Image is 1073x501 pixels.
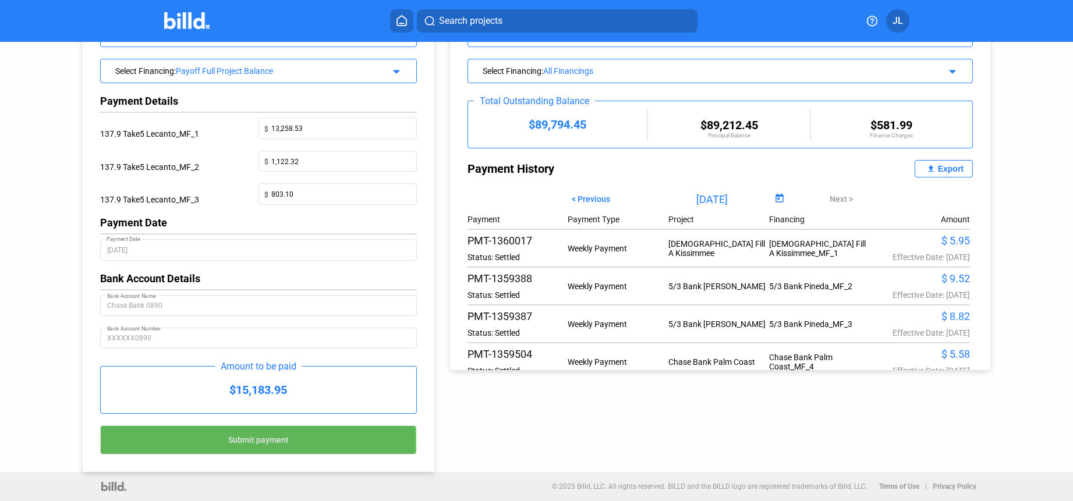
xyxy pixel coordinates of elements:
[869,234,970,247] div: $ 5.95
[468,272,568,285] div: PMT-1359388
[101,367,416,413] div: $15,183.95
[772,191,788,207] button: Open calendar
[869,348,970,360] div: $ 5.58
[769,239,870,258] div: [DEMOGRAPHIC_DATA] Fill A Kissimmee_MF_1
[769,319,870,329] div: 5/3 Bank Pineda_MF_3
[668,282,769,291] div: 5/3 Bank [PERSON_NAME]
[821,189,862,209] button: Next >
[417,9,697,33] button: Search projects
[941,215,970,224] div: Amount
[468,348,568,360] div: PMT-1359504
[100,183,258,216] div: 137.9 Take5 Lecanto_MF_3
[100,216,416,229] div: Payment Date
[115,64,373,76] div: Select Financing
[474,95,595,106] div: Total Outstanding Balance
[568,244,668,253] div: Weekly Payment
[879,482,919,491] b: Terms of Use
[568,282,668,291] div: Weekly Payment
[668,239,769,258] div: [DEMOGRAPHIC_DATA] Fill A Kissimmee
[271,119,410,136] input: 0.00
[811,118,972,132] div: $581.99
[893,14,903,28] span: JL
[925,482,927,491] p: |
[568,357,668,367] div: Weekly Payment
[830,194,853,204] span: Next >
[100,118,258,151] div: 137.9 Take5 Lecanto_MF_1
[468,366,568,375] div: Status: Settled
[543,66,911,76] div: All Financings
[388,63,402,77] mat-icon: arrow_drop_down
[439,14,502,28] span: Search projects
[468,118,647,132] div: $89,794.45
[769,282,870,291] div: 5/3 Bank Pineda_MF_2
[648,118,809,132] div: $89,212.45
[264,185,271,201] span: $
[164,12,210,29] img: Billd Company Logo
[101,482,126,491] img: logo
[811,132,972,138] div: Finance Charges
[924,162,938,176] mat-icon: file_upload
[468,310,568,322] div: PMT-1359387
[468,160,720,177] div: Payment History
[869,253,970,262] div: Effective Date: [DATE]
[869,310,970,322] div: $ 8.82
[228,435,289,445] span: Submit payment
[668,357,769,367] div: Chase Bank Palm Coast
[468,290,568,300] div: Status: Settled
[176,66,373,76] div: Payoff Full Project Balance
[572,194,610,204] span: < Previous
[100,151,258,184] div: 137.9 Take5 Lecanto_MF_2
[271,152,410,168] input: 0.00
[648,132,809,138] div: Principal Balance
[933,482,976,491] b: Privacy Policy
[215,361,302,372] div: Amount to be paid
[944,63,958,77] mat-icon: arrow_drop_down
[483,64,911,76] div: Select Financing
[769,215,870,224] div: Financing
[264,152,271,168] span: $
[271,185,410,201] input: 0.00
[769,353,870,371] div: Chase Bank Palm Coast_MF_4
[668,319,769,329] div: 5/3 Bank [PERSON_NAME]
[568,215,668,224] div: Payment Type
[568,319,668,329] div: Weekly Payment
[869,272,970,285] div: $ 9.52
[468,215,568,224] div: Payment
[100,95,258,107] div: Payment Details
[468,253,568,262] div: Status: Settled
[468,234,568,247] div: PMT-1360017
[938,164,964,173] div: Export
[869,328,970,337] div: Effective Date: [DATE]
[668,215,769,224] div: Project
[869,290,970,300] div: Effective Date: [DATE]
[886,9,909,33] button: JL
[174,66,176,76] span: :
[552,482,867,491] p: © 2025 Billd, LLC. All rights reserved. BILLD and the BILLD logo are registered trademarks of Bil...
[468,328,568,337] div: Status: Settled
[100,272,416,285] div: Bank Account Details
[100,425,416,454] button: Submit payment
[563,189,619,209] button: < Previous
[541,66,543,76] span: :
[915,160,973,177] button: Export
[264,119,271,136] span: $
[869,366,970,375] div: Effective Date: [DATE]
